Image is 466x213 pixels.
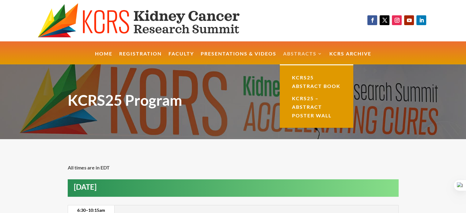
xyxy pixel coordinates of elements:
[283,51,323,65] a: Abstracts
[329,51,371,65] a: KCRS Archive
[286,71,347,92] a: KCRS25 Abstract Book
[416,15,426,25] a: Follow on LinkedIn
[380,15,389,25] a: Follow on X
[68,89,399,114] h1: KCRS25 Program
[404,15,414,25] a: Follow on Youtube
[169,51,194,65] a: Faculty
[286,92,347,122] a: KCRS25 – Abstract Poster Wall
[119,51,162,65] a: Registration
[392,15,402,25] a: Follow on Instagram
[74,183,399,194] h2: [DATE]
[201,51,276,65] a: Presentations & Videos
[95,51,112,65] a: Home
[38,3,264,38] img: KCRS generic logo wide
[367,15,377,25] a: Follow on Facebook
[68,164,399,171] p: All times are in EDT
